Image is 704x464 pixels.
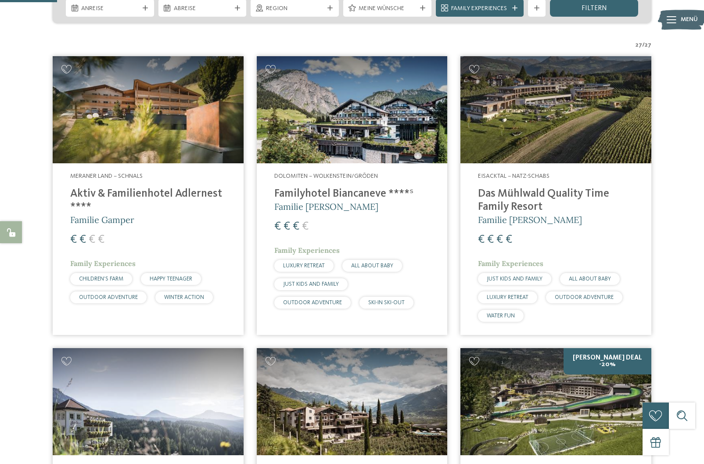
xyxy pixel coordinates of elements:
[79,276,123,282] span: CHILDREN’S FARM
[53,348,244,455] img: Adventure Family Hotel Maria ****
[70,173,143,179] span: Meraner Land – Schnals
[274,201,378,212] span: Familie [PERSON_NAME]
[645,41,651,50] span: 27
[81,4,139,13] span: Anreise
[569,276,611,282] span: ALL ABOUT BABY
[496,234,503,245] span: €
[164,295,204,300] span: WINTER ACTION
[266,4,323,13] span: Region
[636,41,642,50] span: 27
[478,214,582,225] span: Familie [PERSON_NAME]
[257,348,448,455] img: Familienhotels gesucht? Hier findet ihr die besten!
[79,295,138,300] span: OUTDOOR ADVENTURE
[642,41,645,50] span: /
[460,348,651,455] img: Familienhotels gesucht? Hier findet ihr die besten!
[478,173,550,179] span: Eisacktal – Natz-Schabs
[70,259,136,268] span: Family Experiences
[487,313,515,319] span: WATER FUN
[451,4,509,13] span: Family Experiences
[555,295,614,300] span: OUTDOOR ADVENTURE
[368,300,405,306] span: SKI-IN SKI-OUT
[53,56,244,335] a: Familienhotels gesucht? Hier findet ihr die besten! Meraner Land – Schnals Aktiv & Familienhotel ...
[283,281,339,287] span: JUST KIDS AND FAMILY
[274,187,430,201] h4: Familyhotel Biancaneve ****ˢ
[257,56,448,335] a: Familienhotels gesucht? Hier findet ihr die besten! Dolomiten – Wolkenstein/Gröden Familyhotel Bi...
[582,5,607,12] span: filtern
[79,234,86,245] span: €
[302,221,309,232] span: €
[150,276,192,282] span: HAPPY TEENAGER
[53,56,244,163] img: Aktiv & Familienhotel Adlernest ****
[257,56,448,163] img: Familienhotels gesucht? Hier findet ihr die besten!
[283,263,325,269] span: LUXURY RETREAT
[70,234,77,245] span: €
[506,234,512,245] span: €
[70,214,134,225] span: Familie Gamper
[460,56,651,335] a: Familienhotels gesucht? Hier findet ihr die besten! Eisacktal – Natz-Schabs Das Mühlwald Quality ...
[274,221,281,232] span: €
[478,259,543,268] span: Family Experiences
[70,187,226,214] h4: Aktiv & Familienhotel Adlernest ****
[478,234,485,245] span: €
[274,246,340,255] span: Family Experiences
[460,56,651,163] img: Familienhotels gesucht? Hier findet ihr die besten!
[293,221,299,232] span: €
[487,295,528,300] span: LUXURY RETREAT
[274,173,378,179] span: Dolomiten – Wolkenstein/Gröden
[89,234,95,245] span: €
[283,300,342,306] span: OUTDOOR ADVENTURE
[487,234,494,245] span: €
[351,263,393,269] span: ALL ABOUT BABY
[487,276,542,282] span: JUST KIDS AND FAMILY
[284,221,290,232] span: €
[98,234,104,245] span: €
[359,4,416,13] span: Meine Wünsche
[174,4,231,13] span: Abreise
[478,187,634,214] h4: Das Mühlwald Quality Time Family Resort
